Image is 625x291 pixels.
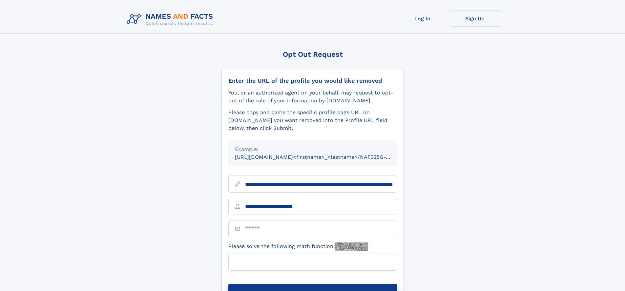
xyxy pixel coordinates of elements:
[221,50,404,58] div: Opt Out Request
[235,145,390,153] div: Example:
[396,10,449,27] a: Log In
[228,242,368,251] label: Please solve the following math function:
[124,10,219,28] img: Logo Names and Facts
[449,10,501,27] a: Sign Up
[235,154,409,160] small: [URL][DOMAIN_NAME]<firstname>_<lastname>/NAF325G-xxxxxxxx
[228,109,397,132] div: Please copy and paste the specific profile page URL on [DOMAIN_NAME] you want removed into the Pr...
[228,77,397,84] div: Enter the URL of the profile you would like removed
[228,89,397,105] div: You, or an authorized agent on your behalf, may request to opt-out of the sale of your informatio...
